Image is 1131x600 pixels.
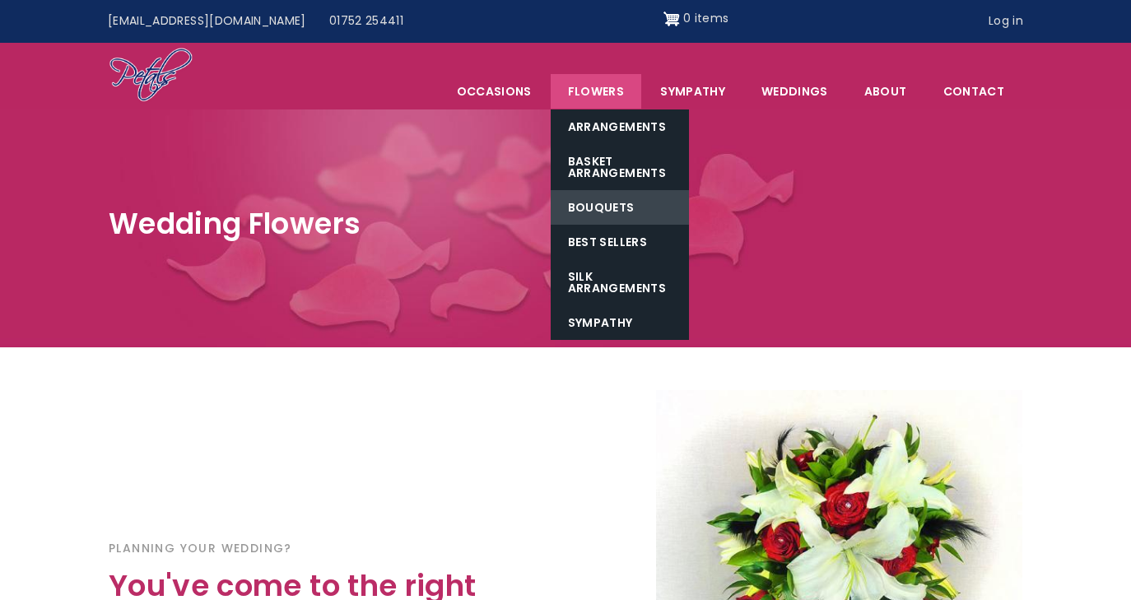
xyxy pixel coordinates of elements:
[663,6,729,32] a: Shopping cart 0 items
[551,144,689,190] a: Basket Arrangements
[551,259,689,305] a: Silk Arrangements
[926,74,1022,109] a: Contact
[744,74,845,109] span: Weddings
[318,6,415,37] a: 01752 254411
[643,74,742,109] a: Sympathy
[663,6,680,32] img: Shopping cart
[551,305,689,340] a: Sympathy
[109,539,292,557] strong: Planning your Wedding?
[109,203,361,244] span: Wedding Flowers
[96,6,318,37] a: [EMAIL_ADDRESS][DOMAIN_NAME]
[847,74,924,109] a: About
[683,10,728,26] span: 0 items
[977,6,1035,37] a: Log in
[551,225,689,259] a: Best Sellers
[551,109,689,144] a: Arrangements
[551,74,641,109] a: Flowers
[109,47,193,105] img: Home
[551,190,689,225] a: Bouquets
[440,74,549,109] span: Occasions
